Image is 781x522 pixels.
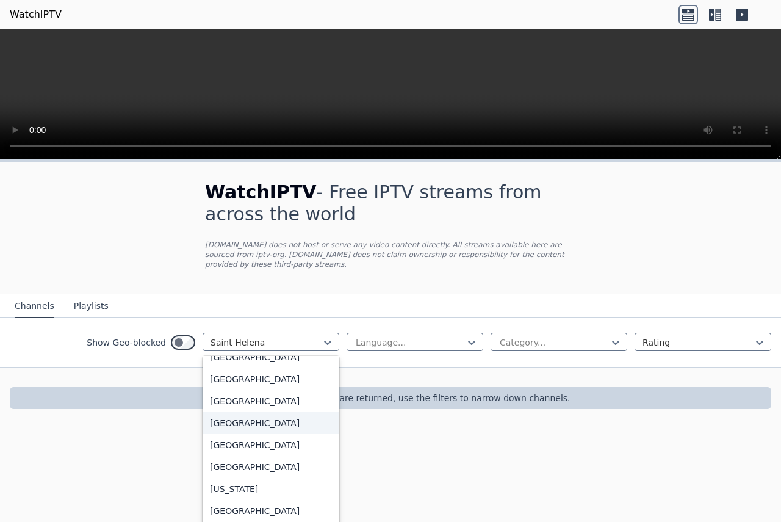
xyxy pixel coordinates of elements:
p: [DOMAIN_NAME] does not host or serve any video content directly. All streams available here are s... [205,240,576,269]
span: WatchIPTV [205,181,317,203]
div: [GEOGRAPHIC_DATA] [203,390,339,412]
div: [GEOGRAPHIC_DATA] [203,368,339,390]
div: [GEOGRAPHIC_DATA] [203,456,339,478]
h1: - Free IPTV streams from across the world [205,181,576,225]
button: Channels [15,295,54,318]
div: [GEOGRAPHIC_DATA] [203,412,339,434]
p: ❗️Only the first 250 channels are returned, use the filters to narrow down channels. [15,392,766,404]
div: [GEOGRAPHIC_DATA] [203,500,339,522]
a: iptv-org [256,250,284,259]
div: [US_STATE] [203,478,339,500]
label: Show Geo-blocked [87,336,166,349]
div: [GEOGRAPHIC_DATA] [203,434,339,456]
a: WatchIPTV [10,7,62,22]
button: Playlists [74,295,109,318]
div: [GEOGRAPHIC_DATA] [203,346,339,368]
